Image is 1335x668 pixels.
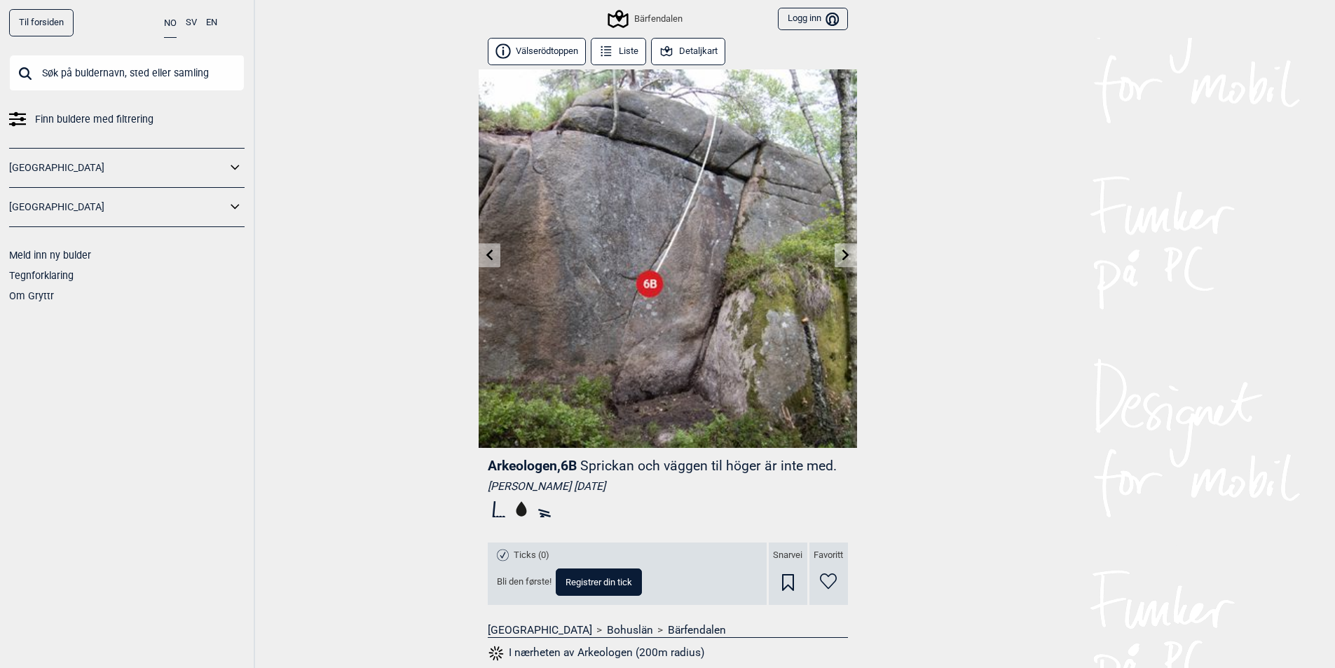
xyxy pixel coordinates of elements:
button: SV [186,9,197,36]
a: Bohuslän [607,623,653,637]
button: EN [206,9,217,36]
a: [GEOGRAPHIC_DATA] [9,197,226,217]
div: Snarvei [769,543,807,605]
a: Finn buldere med filtrering [9,109,245,130]
a: Meld inn ny bulder [9,250,91,261]
button: Välserödtoppen [488,38,587,65]
input: Søk på buldernavn, sted eller samling [9,55,245,91]
a: [GEOGRAPHIC_DATA] [9,158,226,178]
p: Sprickan och väggen til höger är inte med. [580,458,837,474]
button: Liste [591,38,647,65]
button: Detaljkart [651,38,726,65]
a: Om Gryttr [9,290,54,301]
span: Registrer din tick [566,578,632,587]
a: [GEOGRAPHIC_DATA] [488,623,592,637]
button: I nærheten av Arkeologen (200m radius) [488,644,705,662]
span: Arkeologen , 6B [488,458,577,474]
img: Arkeologen 220717 [479,69,857,448]
button: Registrer din tick [556,568,642,596]
button: NO [164,9,177,38]
button: Logg inn [778,8,847,31]
a: Tegnforklaring [9,270,74,281]
span: Finn buldere med filtrering [35,109,153,130]
span: Ticks (0) [514,550,549,561]
div: [PERSON_NAME] [DATE] [488,479,848,493]
a: Til forsiden [9,9,74,36]
a: Bärfendalen [668,623,726,637]
span: Favoritt [814,550,843,561]
span: Bli den første! [497,576,552,588]
div: Bärfendalen [610,11,682,27]
nav: > > [488,623,848,637]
